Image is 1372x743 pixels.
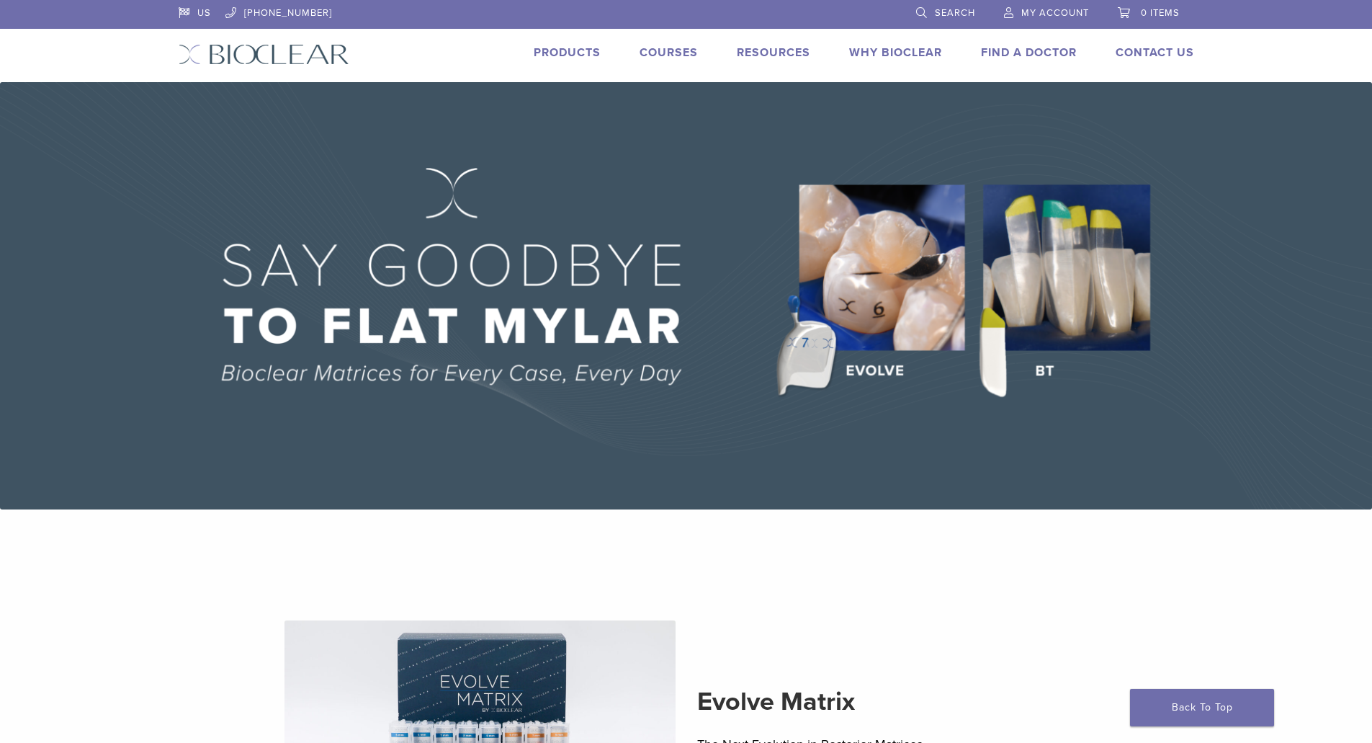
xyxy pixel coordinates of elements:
[1021,7,1089,19] span: My Account
[981,45,1077,60] a: Find A Doctor
[935,7,975,19] span: Search
[1130,689,1274,726] a: Back To Top
[179,44,349,65] img: Bioclear
[849,45,942,60] a: Why Bioclear
[640,45,698,60] a: Courses
[1116,45,1194,60] a: Contact Us
[737,45,810,60] a: Resources
[1141,7,1180,19] span: 0 items
[697,685,1088,719] h2: Evolve Matrix
[534,45,601,60] a: Products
